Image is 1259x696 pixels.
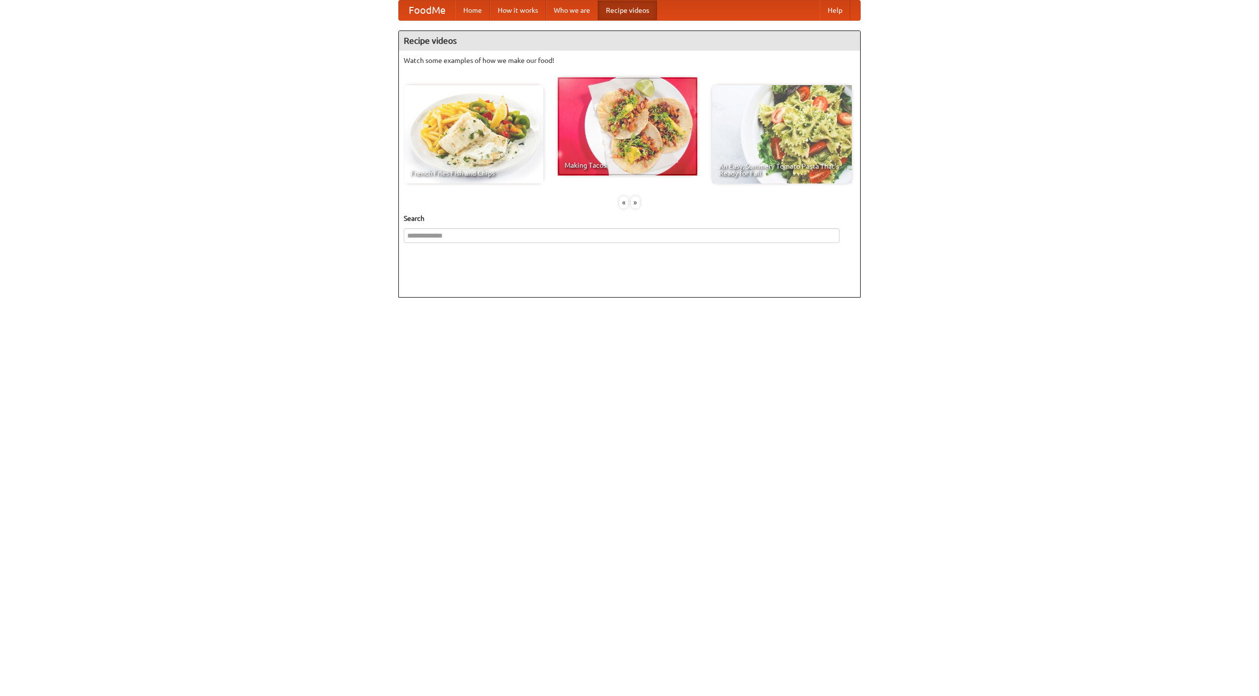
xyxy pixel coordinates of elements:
[455,0,490,20] a: Home
[546,0,598,20] a: Who we are
[565,162,690,169] span: Making Tacos
[598,0,657,20] a: Recipe videos
[619,196,628,209] div: «
[719,163,845,177] span: An Easy, Summery Tomato Pasta That's Ready for Fall
[490,0,546,20] a: How it works
[820,0,850,20] a: Help
[404,56,855,65] p: Watch some examples of how we make our food!
[712,85,852,183] a: An Easy, Summery Tomato Pasta That's Ready for Fall
[558,77,697,176] a: Making Tacos
[631,196,640,209] div: »
[404,213,855,223] h5: Search
[404,85,543,183] a: French Fries Fish and Chips
[411,170,537,177] span: French Fries Fish and Chips
[399,0,455,20] a: FoodMe
[399,31,860,51] h4: Recipe videos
